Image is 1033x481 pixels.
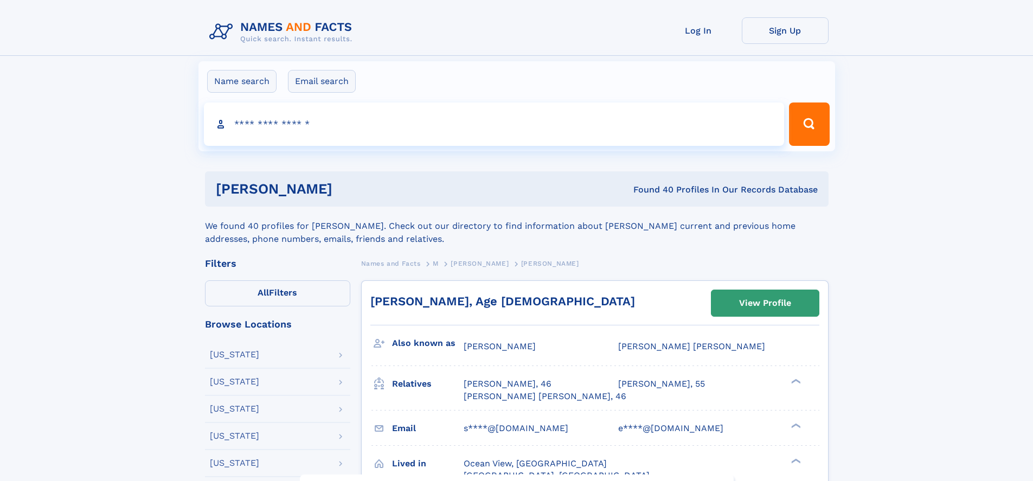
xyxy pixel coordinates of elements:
a: [PERSON_NAME] [PERSON_NAME], 46 [464,390,626,402]
a: [PERSON_NAME], 46 [464,378,551,390]
div: [US_STATE] [210,459,259,467]
div: [US_STATE] [210,405,259,413]
a: Sign Up [742,17,829,44]
h3: Also known as [392,334,464,352]
div: ❯ [788,378,801,385]
span: Ocean View, [GEOGRAPHIC_DATA] [464,458,607,469]
a: Names and Facts [361,256,421,270]
span: [PERSON_NAME] [PERSON_NAME] [618,341,765,351]
span: All [258,287,269,298]
div: We found 40 profiles for [PERSON_NAME]. Check out our directory to find information about [PERSON... [205,207,829,246]
a: [PERSON_NAME], Age [DEMOGRAPHIC_DATA] [370,294,635,308]
div: [US_STATE] [210,432,259,440]
h1: [PERSON_NAME] [216,182,483,196]
img: Logo Names and Facts [205,17,361,47]
label: Email search [288,70,356,93]
input: search input [204,102,785,146]
a: [PERSON_NAME] [451,256,509,270]
a: Log In [655,17,742,44]
h3: Lived in [392,454,464,473]
div: View Profile [739,291,791,316]
div: Found 40 Profiles In Our Records Database [483,184,818,196]
div: ❯ [788,422,801,429]
h3: Relatives [392,375,464,393]
button: Search Button [789,102,829,146]
span: [GEOGRAPHIC_DATA], [GEOGRAPHIC_DATA] [464,470,650,480]
div: Browse Locations [205,319,350,329]
label: Name search [207,70,277,93]
div: [US_STATE] [210,377,259,386]
span: [PERSON_NAME] [521,260,579,267]
h3: Email [392,419,464,438]
label: Filters [205,280,350,306]
a: [PERSON_NAME], 55 [618,378,705,390]
a: View Profile [711,290,819,316]
a: M [433,256,439,270]
div: [US_STATE] [210,350,259,359]
span: M [433,260,439,267]
span: [PERSON_NAME] [451,260,509,267]
div: ❯ [788,457,801,464]
div: Filters [205,259,350,268]
span: [PERSON_NAME] [464,341,536,351]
